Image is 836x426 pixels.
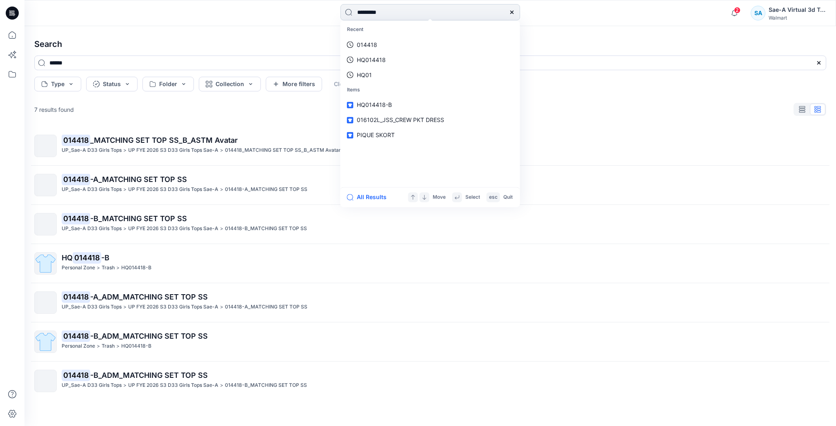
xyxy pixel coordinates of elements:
[266,77,322,91] button: More filters
[347,192,392,202] button: All Results
[225,303,307,311] p: 014418-A_MATCHING SET TOP SS
[342,22,518,37] p: Recent
[101,253,109,262] span: -B
[62,303,122,311] p: UP_Sae-A D33 Girls Tops
[62,134,90,146] mark: 014418
[128,381,218,390] p: UP FYE 2026 S3 D33 Girls Tops Sae-A
[465,193,480,202] p: Select
[199,77,261,91] button: Collection
[34,77,81,91] button: Type
[90,293,208,301] span: -A_ADM_MATCHING SET TOP SS
[62,369,90,381] mark: 014418
[342,52,518,67] a: HQ014418
[220,381,223,390] p: >
[73,252,101,263] mark: 014418
[97,264,100,272] p: >
[225,146,341,155] p: 014418_MATCHING SET TOP SS_B_ASTM Avatar
[90,332,208,340] span: -B_ADM_MATCHING SET TOP SS
[342,128,518,143] a: PIQUE SKORT
[751,6,765,20] div: SA
[220,224,223,233] p: >
[128,146,218,155] p: UP FYE 2026 S3 D33 Girls Tops Sae-A
[116,264,120,272] p: >
[62,146,122,155] p: UP_Sae-A D33 Girls Tops
[62,185,122,194] p: UP_Sae-A D33 Girls Tops
[97,342,100,351] p: >
[62,264,95,272] p: Personal Zone
[489,193,498,202] p: esc
[220,185,223,194] p: >
[28,33,833,55] h4: Search
[503,193,513,202] p: Quit
[342,67,518,82] a: HQ01
[62,173,90,185] mark: 014418
[128,185,218,194] p: UP FYE 2026 S3 D33 Girls Tops Sae-A
[225,185,307,194] p: 014418-A_MATCHING SET TOP SS
[220,303,223,311] p: >
[90,214,187,223] span: -B_MATCHING SET TOP SS
[62,342,95,351] p: Personal Zone
[342,113,518,128] a: 016102L_JSS_CREW PKT DRESS
[769,5,826,15] div: Sae-A Virtual 3d Team
[62,213,90,224] mark: 014418
[116,342,120,351] p: >
[220,146,223,155] p: >
[62,224,122,233] p: UP_Sae-A D33 Girls Tops
[62,291,90,302] mark: 014418
[62,381,122,390] p: UP_Sae-A D33 Girls Tops
[121,342,151,351] p: HQ014418-B
[357,132,395,139] span: PIQUE SKORT
[90,136,238,144] span: _MATCHING SET TOP SS_B_ASTM Avatar
[90,371,208,379] span: -B_ADM_MATCHING SET TOP SS
[769,15,826,21] div: Walmart
[128,224,218,233] p: UP FYE 2026 S3 D33 Girls Tops Sae-A
[123,303,127,311] p: >
[29,247,831,280] a: HQ014418-BPersonal Zone>Trash>HQ014418-B
[342,82,518,98] p: Items
[357,117,444,124] span: 016102L_JSS_CREW PKT DRESS
[29,365,831,397] a: 014418-B_ADM_MATCHING SET TOP SSUP_Sae-A D33 Girls Tops>UP FYE 2026 S3 D33 Girls Tops Sae-A>01441...
[62,330,90,342] mark: 014418
[29,286,831,319] a: 014418-A_ADM_MATCHING SET TOP SSUP_Sae-A D33 Girls Tops>UP FYE 2026 S3 D33 Girls Tops Sae-A>01441...
[123,185,127,194] p: >
[29,208,831,240] a: 014418-B_MATCHING SET TOP SSUP_Sae-A D33 Girls Tops>UP FYE 2026 S3 D33 Girls Tops Sae-A>014418-B_...
[29,326,831,358] a: 014418-B_ADM_MATCHING SET TOP SSPersonal Zone>Trash>HQ014418-B
[123,381,127,390] p: >
[29,130,831,162] a: 014418_MATCHING SET TOP SS_B_ASTM AvatarUP_Sae-A D33 Girls Tops>UP FYE 2026 S3 D33 Girls Tops Sae...
[86,77,138,91] button: Status
[90,175,187,184] span: -A_MATCHING SET TOP SS
[34,105,74,114] p: 7 results found
[102,264,115,272] p: Trash
[225,381,307,390] p: 014418-B_MATCHING SET TOP SS
[342,98,518,113] a: HQ014418-B
[357,102,392,109] span: HQ014418-B
[123,146,127,155] p: >
[357,40,377,49] p: 014418
[128,303,218,311] p: UP FYE 2026 S3 D33 Girls Tops Sae-A
[121,264,151,272] p: HQ014418-B
[123,224,127,233] p: >
[62,253,73,262] span: HQ
[734,7,740,13] span: 2
[142,77,194,91] button: Folder
[357,71,372,79] p: HQ01
[29,169,831,201] a: 014418-A_MATCHING SET TOP SSUP_Sae-A D33 Girls Tops>UP FYE 2026 S3 D33 Girls Tops Sae-A>014418-A_...
[102,342,115,351] p: Trash
[357,55,386,64] p: HQ014418
[225,224,307,233] p: 014418-B_MATCHING SET TOP SS
[433,193,446,202] p: Move
[342,37,518,52] a: 014418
